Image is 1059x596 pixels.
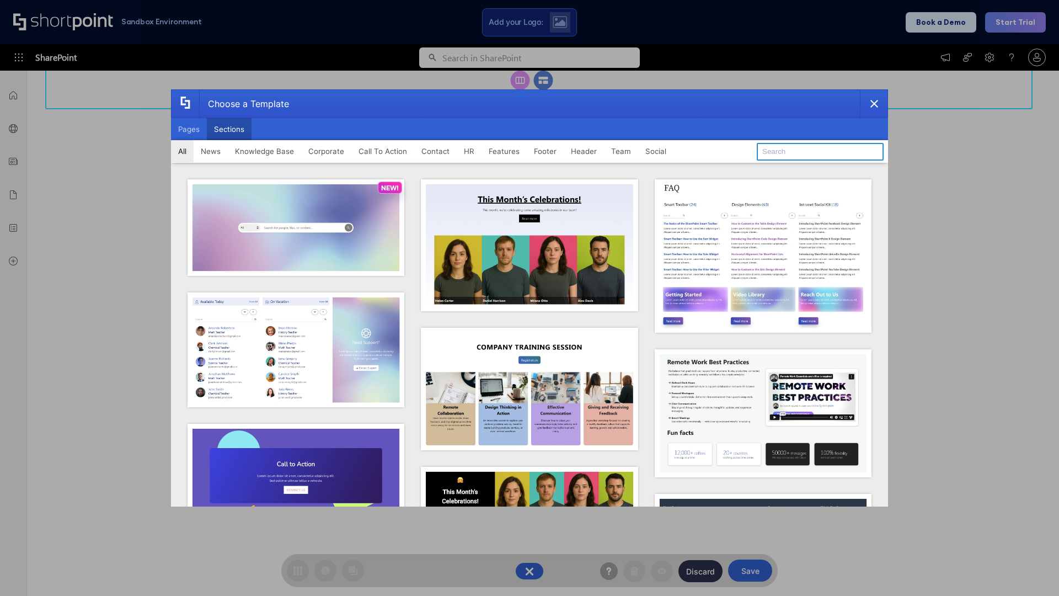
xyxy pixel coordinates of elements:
[638,140,673,162] button: Social
[171,118,207,140] button: Pages
[757,143,884,161] input: Search
[564,140,604,162] button: Header
[171,140,194,162] button: All
[457,140,482,162] button: HR
[171,89,888,507] div: template selector
[1004,543,1059,596] iframe: Chat Widget
[604,140,638,162] button: Team
[199,90,289,118] div: Choose a Template
[482,140,527,162] button: Features
[301,140,351,162] button: Corporate
[228,140,301,162] button: Knowledge Base
[381,184,399,192] p: NEW!
[194,140,228,162] button: News
[414,140,457,162] button: Contact
[527,140,564,162] button: Footer
[351,140,414,162] button: Call To Action
[207,118,252,140] button: Sections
